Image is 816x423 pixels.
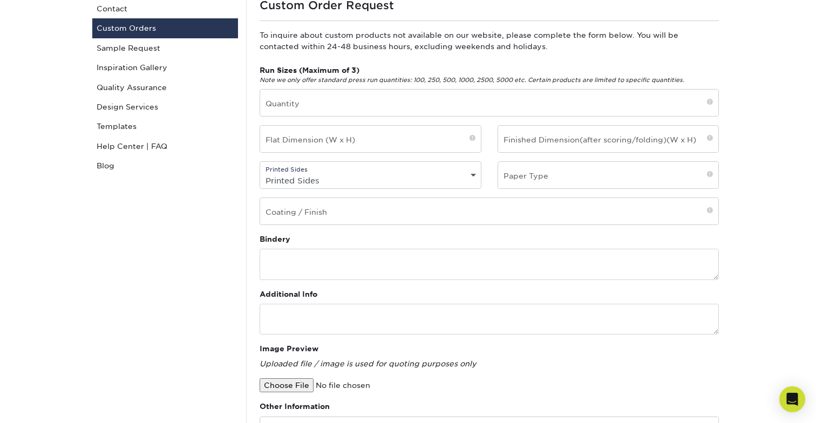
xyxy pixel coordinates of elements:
[260,235,290,243] strong: Bindery
[260,344,318,353] strong: Image Preview
[92,18,238,38] a: Custom Orders
[92,78,238,97] a: Quality Assurance
[92,156,238,175] a: Blog
[92,117,238,136] a: Templates
[260,77,684,84] em: Note we only offer standard press run quantities: 100, 250, 500, 1000, 2500, 5000 etc. Certain pr...
[92,58,238,77] a: Inspiration Gallery
[92,137,238,156] a: Help Center | FAQ
[260,359,476,368] em: Uploaded file / image is used for quoting purposes only
[260,66,359,74] strong: Run Sizes (Maximum of 3)
[92,97,238,117] a: Design Services
[779,386,805,412] div: Open Intercom Messenger
[260,30,719,52] p: To inquire about custom products not available on our website, please complete the form below. Yo...
[92,38,238,58] a: Sample Request
[260,290,317,298] strong: Additional Info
